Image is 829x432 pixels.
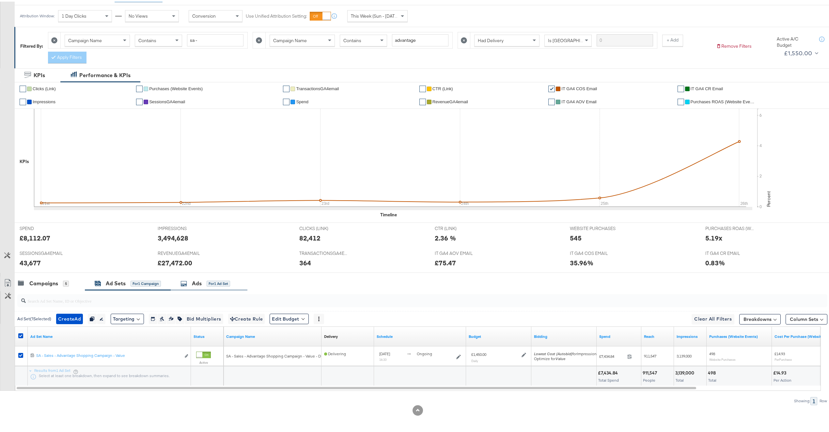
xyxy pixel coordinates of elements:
span: £14.93 [774,350,785,355]
span: REVENUEGA4EMAIL [158,249,207,255]
input: Enter a search term [597,33,653,45]
div: 498 [708,368,718,374]
span: SA - Sales - Advantage Shopping Campaign - Value - DPA [226,352,325,357]
span: Clear All Filters [694,313,732,322]
div: Campaigns [29,278,58,286]
div: 35.96% [570,257,593,266]
a: ✔ [20,84,26,91]
span: WEBSITE PURCHASES [570,224,619,230]
button: Clear All Filters [692,312,734,323]
span: IMPRESSIONS [158,224,207,230]
div: for 1 Campaign [131,279,161,285]
span: Conversion [192,11,216,17]
a: ✔ [419,84,426,91]
a: ✔ [419,97,426,104]
div: Optimize for [534,355,599,360]
span: 911,547 [644,352,656,357]
div: 1 [810,395,817,404]
a: Reflects the ability of your Ad Set to achieve delivery based on ad states, schedule and budget. [324,332,338,338]
div: Ad Set ( 1 Selected) [17,314,51,320]
div: 43,677 [20,257,41,266]
span: Purchases (Website Events) [149,85,203,90]
span: Clicks (Link) [33,85,56,90]
span: Had Delivery [478,36,504,42]
span: Bid Multipliers [187,313,221,322]
span: Total [676,376,684,381]
a: ✔ [678,84,684,91]
div: Ads [192,278,202,286]
a: ✔ [136,84,143,91]
div: Performance & KPIs [79,70,131,77]
span: IT GA4 AOV EMAIL [435,249,484,255]
span: £7,434.84 [599,352,625,357]
span: This Week (Sun - [DATE]) [351,11,400,17]
a: Shows the current budget of Ad Set. [469,332,529,338]
button: Column Sets [786,312,827,323]
span: IT GA4 AOV Email [561,98,596,103]
div: Showing: [794,397,810,402]
span: 3,139,000 [677,352,692,357]
span: Campaign Name [273,36,307,42]
div: 0.83% [705,257,725,266]
span: IT GA4 COS Email [561,85,597,90]
sub: 16:33 [379,356,386,360]
sub: Per Purchase [774,356,792,360]
a: Shows the current state of your Ad Set. [194,332,221,338]
span: Campaign Name [68,36,102,42]
div: 3,139,000 [675,368,696,374]
a: ✔ [678,97,684,104]
span: People [643,376,655,381]
sub: Website Purchases [709,356,736,360]
div: 3,494,628 [158,232,188,241]
span: SESSIONSGA4EMAIL [20,249,69,255]
text: Percent [766,190,772,205]
span: SPEND [20,224,69,230]
div: Delivery [324,332,338,338]
div: £14.93 [773,368,788,374]
span: No Views [129,11,148,17]
a: SA - Sales - Advantage Shopping Campaign - Value [36,351,181,358]
div: £7,434.84 [598,368,620,374]
div: Row [819,397,827,402]
input: Enter a search term [392,33,448,45]
span: CLICKS (LINK) [299,224,348,230]
span: Contains [138,36,156,42]
span: IT GA4 CR Email [691,85,723,90]
div: 545 [570,232,582,241]
span: 1 Day Clicks [62,11,86,17]
span: Spend [296,98,308,103]
span: Contains [343,36,361,42]
em: Lowest Cost (Autobid) [534,350,572,355]
a: ✔ [548,84,555,91]
div: 5.19x [705,232,722,241]
div: for 1 Ad Set [207,279,230,285]
div: KPIs [34,70,45,77]
a: Shows when your Ad Set is scheduled to deliver. [377,332,463,338]
span: Per Action [774,376,791,381]
div: 82,412 [299,232,321,241]
button: Bid Multipliers [184,312,223,323]
div: £1,450.00 [471,350,486,356]
span: IT GA4 COS EMAIL [570,249,619,255]
button: Edit Budget [270,312,309,323]
div: £8,112.07 [20,232,50,241]
span: Purchases ROAS (Website Events) [691,98,756,103]
span: Is [GEOGRAPHIC_DATA] [548,36,598,42]
button: Remove Filters [716,42,752,48]
span: [DATE] [379,350,390,355]
button: + Add [662,33,683,45]
button: Breakdowns [739,312,781,323]
span: CTR (LINK) [435,224,484,230]
span: ongoing [417,350,432,355]
a: The total amount spent to date. [599,332,639,338]
div: 2.36 % [435,232,456,241]
label: Use Unified Attribution Setting: [246,11,307,18]
span: IT GA4 CR EMAIL [705,249,754,255]
a: ✔ [548,97,555,104]
span: Create Rule [230,313,263,322]
div: £1,550.00 [784,47,812,57]
span: Impressions [33,98,55,103]
button: £1,550.00 [781,46,820,57]
div: Active A/C Budget [777,34,813,46]
div: £75.47 [435,257,456,266]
